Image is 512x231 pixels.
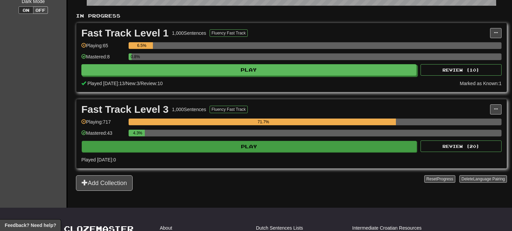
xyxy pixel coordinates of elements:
[424,175,455,183] button: ResetProgress
[210,106,248,113] button: Fluency Fast Track
[421,64,502,76] button: Review (10)
[76,175,133,191] button: Add Collection
[81,42,125,53] div: Playing: 65
[82,141,417,152] button: Play
[33,6,48,14] button: Off
[131,53,132,60] div: 0.8%
[87,81,125,86] span: Played [DATE]: 13
[131,119,396,125] div: 71.7%
[81,64,416,76] button: Play
[459,175,507,183] button: DeleteLanguage Pairing
[81,130,125,141] div: Mastered: 43
[76,12,507,19] p: In Progress
[19,6,33,14] button: On
[139,81,141,86] span: /
[421,140,502,152] button: Review (20)
[460,80,502,87] div: Marked as Known: 1
[81,28,169,38] div: Fast Track Level 1
[172,30,206,36] div: 1,000 Sentences
[81,157,116,162] span: Played [DATE]: 0
[131,42,153,49] div: 6.5%
[125,81,126,86] span: /
[81,104,169,114] div: Fast Track Level 3
[437,177,453,181] span: Progress
[141,81,163,86] span: Review: 10
[172,106,206,113] div: 1,000 Sentences
[473,177,505,181] span: Language Pairing
[131,130,144,136] div: 4.3%
[210,29,248,37] button: Fluency Fast Track
[81,119,125,130] div: Playing: 717
[126,81,139,86] span: New: 3
[5,222,56,229] span: Open feedback widget
[81,53,125,65] div: Mastered: 8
